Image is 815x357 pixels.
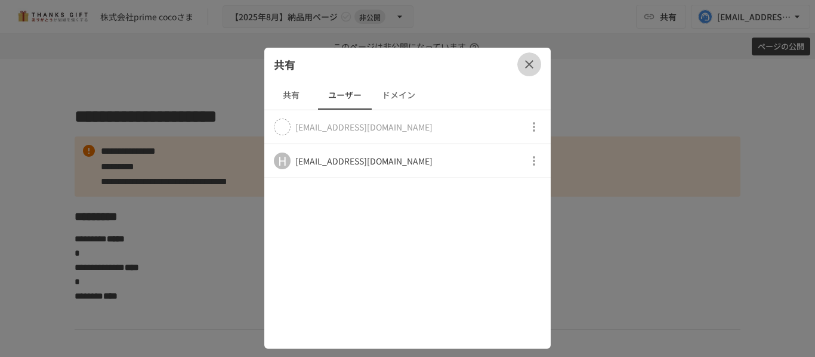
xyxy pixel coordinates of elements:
div: このユーザーはまだログインしていません。 [295,121,433,133]
div: H [274,153,291,169]
button: ドメイン [372,81,425,110]
div: 共有 [264,48,551,81]
button: ユーザー [318,81,372,110]
div: [EMAIL_ADDRESS][DOMAIN_NAME] [295,155,433,167]
button: 共有 [264,81,318,110]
